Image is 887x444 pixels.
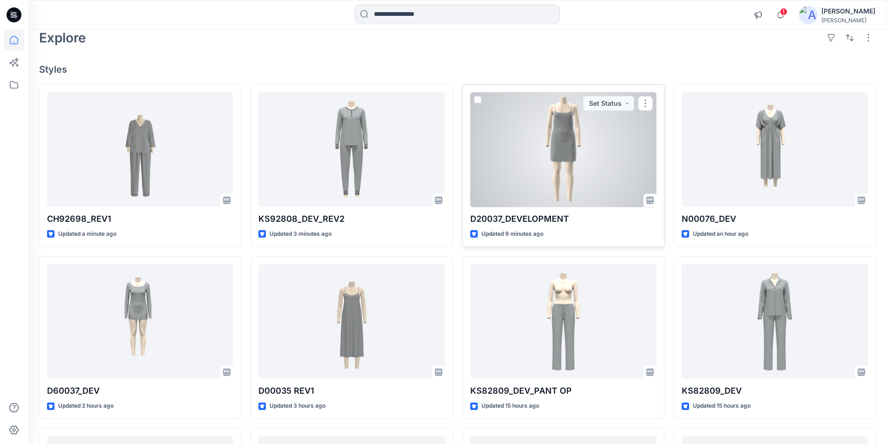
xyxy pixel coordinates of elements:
h4: Styles [39,64,876,75]
p: Updated 3 hours ago [270,401,325,411]
span: 1 [780,8,787,15]
img: avatar [799,6,818,24]
div: [PERSON_NAME] [821,6,875,17]
p: D20037_DEVELOPMENT [470,212,657,225]
a: KS92808_DEV_REV2 [258,92,445,207]
p: Updated an hour ago [693,229,748,239]
p: Updated 3 minutes ago [270,229,332,239]
p: KS92808_DEV_REV2 [258,212,445,225]
p: Updated 15 hours ago [481,401,539,411]
p: D00035 REV1 [258,384,445,397]
a: KS82809_DEV_PANT OP [470,264,657,379]
p: KS82809_DEV_PANT OP [470,384,657,397]
a: D20037_DEVELOPMENT [470,92,657,207]
p: Updated a minute ago [58,229,116,239]
div: [PERSON_NAME] [821,17,875,24]
p: Updated 9 minutes ago [481,229,543,239]
p: CH92698_REV1 [47,212,233,225]
h2: Explore [39,30,86,45]
a: KS82809_DEV [682,264,868,379]
p: KS82809_DEV [682,384,868,397]
a: N00076_DEV [682,92,868,207]
a: D00035 REV1 [258,264,445,379]
a: CH92698_REV1 [47,92,233,207]
p: Updated 15 hours ago [693,401,751,411]
a: D60037_DEV [47,264,233,379]
p: N00076_DEV [682,212,868,225]
p: D60037_DEV [47,384,233,397]
p: Updated 2 hours ago [58,401,114,411]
